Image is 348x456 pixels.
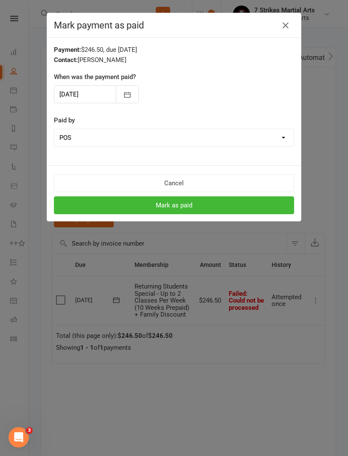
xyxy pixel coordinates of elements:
[54,115,75,125] label: Paid by
[54,196,294,214] button: Mark as paid
[8,427,29,448] iframe: Intercom live chat
[54,45,294,55] div: $246.50, due [DATE]
[54,56,78,64] strong: Contact:
[54,46,81,54] strong: Payment:
[54,174,294,192] button: Cancel
[26,427,33,434] span: 3
[54,55,294,65] div: [PERSON_NAME]
[54,20,294,31] h4: Mark payment as paid
[279,19,292,32] button: Close
[54,72,136,82] label: When was the payment paid?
